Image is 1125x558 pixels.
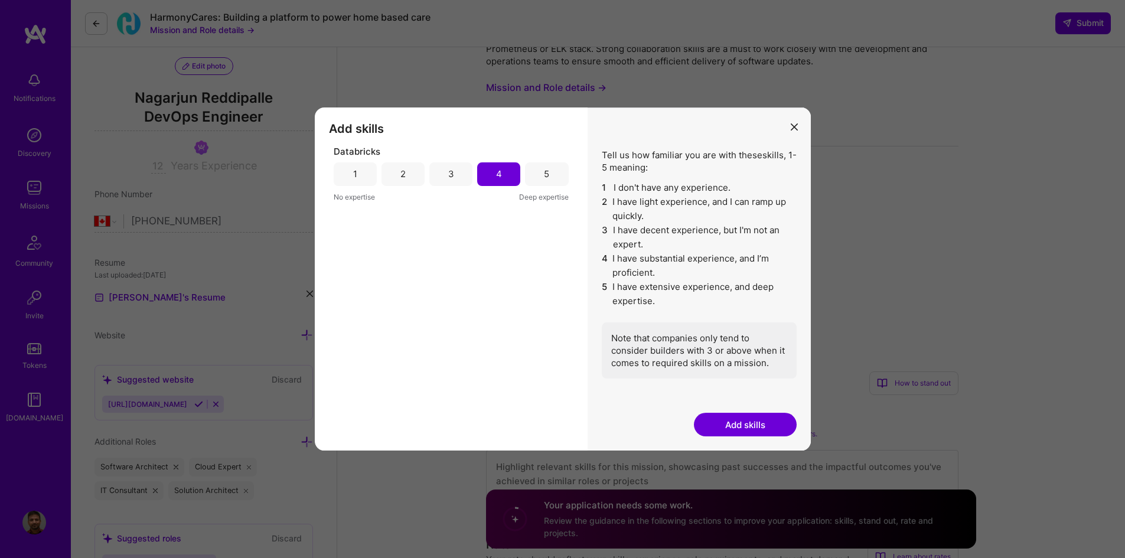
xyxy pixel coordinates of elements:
span: 4 [602,252,608,280]
div: 3 [448,168,454,180]
div: Tell us how familiar you are with these skills , 1-5 meaning: [602,149,797,378]
span: 5 [602,280,608,308]
div: 5 [544,168,549,180]
span: 2 [602,195,608,223]
button: Add skills [694,413,797,436]
span: 3 [602,223,608,252]
div: Note that companies only tend to consider builders with 3 or above when it comes to required skil... [602,322,797,378]
li: I have light experience, and I can ramp up quickly. [602,195,797,223]
li: I have decent experience, but I'm not an expert. [602,223,797,252]
h3: Add skills [329,122,573,136]
span: Databricks [334,145,380,158]
span: Deep expertise [519,191,569,203]
li: I don't have any experience. [602,181,797,195]
div: 1 [353,168,357,180]
li: I have extensive experience, and deep expertise. [602,280,797,308]
div: 4 [496,168,502,180]
span: No expertise [334,191,375,203]
div: 2 [400,168,406,180]
li: I have substantial experience, and I’m proficient. [602,252,797,280]
div: modal [315,107,811,451]
i: icon Close [791,123,798,130]
span: 1 [602,181,609,195]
